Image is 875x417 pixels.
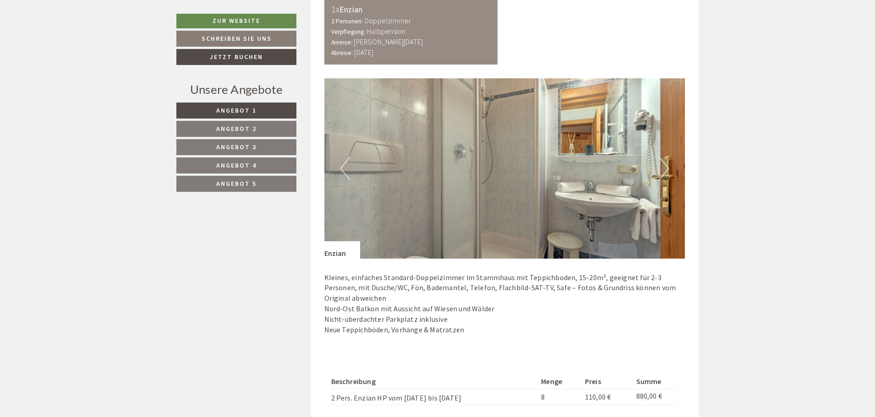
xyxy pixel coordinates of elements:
[14,45,145,51] small: 09:57
[216,106,257,114] span: Angebot 1
[331,38,353,46] small: Anreise:
[354,37,423,46] b: [PERSON_NAME][DATE]
[581,374,633,389] th: Preis
[324,78,685,259] img: image
[176,14,296,28] a: Zur Website
[331,389,538,405] td: 2 Pers. Enzian HP vom [DATE] bis [DATE]
[176,81,296,98] div: Unsere Angebote
[331,17,363,25] small: 2 Personen:
[331,374,538,389] th: Beschreibung
[331,49,353,57] small: Abreise:
[331,3,339,15] b: 1x
[216,179,257,188] span: Angebot 5
[324,272,685,335] p: Kleines, einfaches Standard-Doppelzimmer im Stammhaus mit Teppichboden, 15-20m², geeignet für 2-3...
[537,389,581,405] td: 8
[216,125,257,133] span: Angebot 2
[176,49,296,65] a: Jetzt buchen
[7,25,150,53] div: Guten Tag, wie können wir Ihnen helfen?
[633,389,678,405] td: 880,00 €
[331,3,491,16] div: Enzian
[14,27,145,34] div: [GEOGRAPHIC_DATA]
[585,392,611,401] span: 110,00 €
[367,27,405,36] b: Halbpension
[176,31,296,47] a: Schreiben Sie uns
[354,48,373,57] b: [DATE]
[365,16,411,25] b: Doppelzimmer
[324,241,360,259] div: Enzian
[633,374,678,389] th: Summe
[659,157,669,180] button: Next
[216,143,257,151] span: Angebot 3
[340,157,350,180] button: Previous
[216,161,257,169] span: Angebot 4
[331,28,366,36] small: Verpflegung:
[537,374,581,389] th: Menge
[306,241,361,257] button: Senden
[164,7,197,23] div: [DATE]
